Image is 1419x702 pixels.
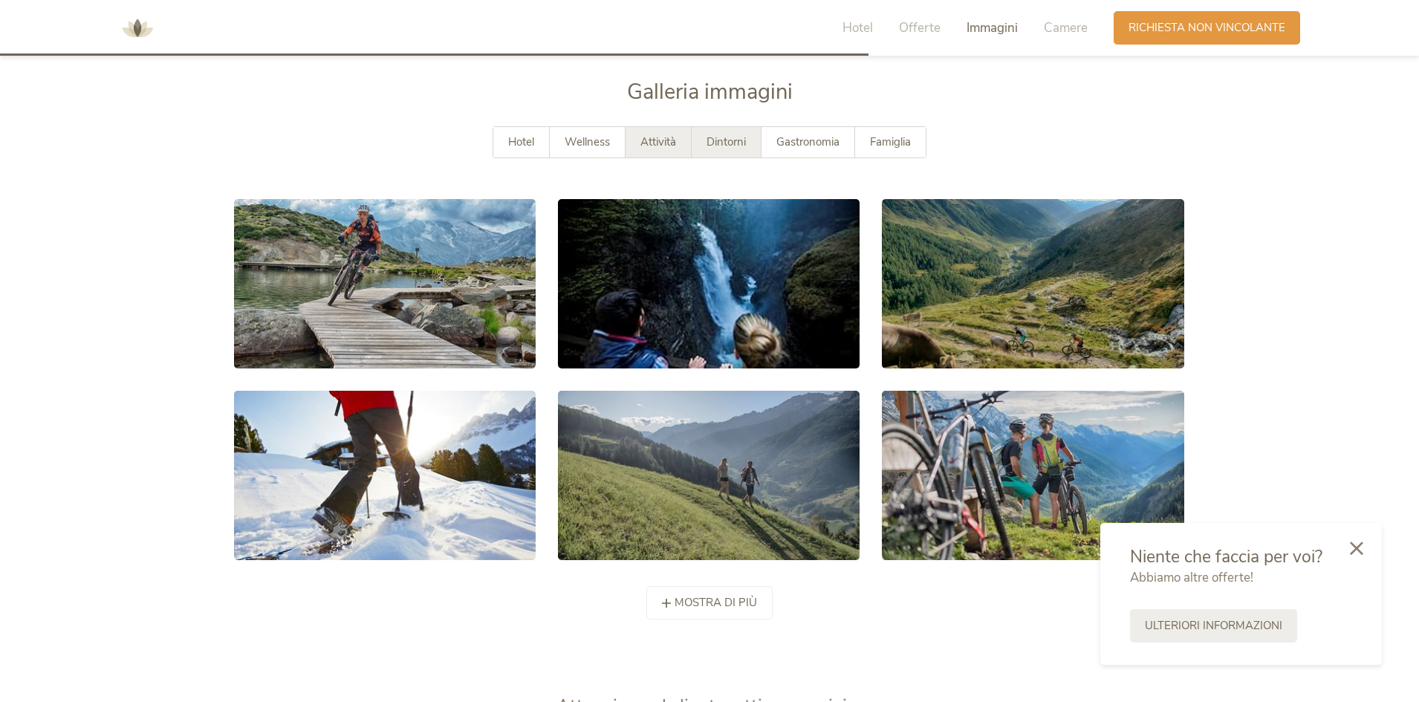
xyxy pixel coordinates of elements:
span: Richiesta non vincolante [1129,20,1285,36]
span: mostra di più [675,595,757,611]
span: Offerte [899,19,941,36]
span: Camere [1044,19,1088,36]
span: Abbiamo altre offerte! [1130,569,1253,586]
span: Galleria immagini [627,77,793,106]
a: Ulteriori informazioni [1130,609,1297,643]
span: Ulteriori informazioni [1145,618,1282,634]
span: Hotel [508,134,534,149]
span: Niente che faccia per voi? [1130,545,1322,568]
span: Attività [640,134,676,149]
span: Dintorni [707,134,746,149]
span: Famiglia [870,134,911,149]
img: AMONTI & LUNARIS Wellnessresort [115,6,160,51]
span: Wellness [565,134,610,149]
a: AMONTI & LUNARIS Wellnessresort [115,22,160,33]
span: Hotel [842,19,873,36]
span: Immagini [967,19,1018,36]
span: Gastronomia [776,134,840,149]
